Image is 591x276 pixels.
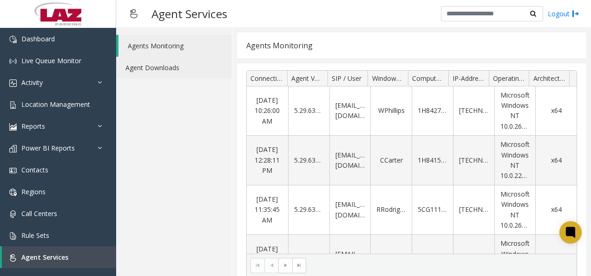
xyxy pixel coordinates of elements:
[125,2,142,25] img: pageIcon
[412,86,453,136] td: 1H842716FW
[21,165,48,174] span: Contacts
[332,74,361,83] span: SIP / User
[21,78,43,87] span: Activity
[292,258,306,273] span: Go to the last page
[370,136,412,185] td: CCarter
[535,136,577,185] td: x64
[372,74,415,83] span: Windows User
[147,2,232,25] h3: Agent Services
[246,39,313,52] div: Agents Monitoring
[535,86,577,136] td: x64
[9,101,17,109] img: 'icon'
[21,100,90,109] span: Location Management
[453,185,494,235] td: [TECHNICAL_ID]
[9,189,17,196] img: 'icon'
[412,136,453,185] td: 1H84150MB2
[247,185,288,235] td: [DATE] 11:35:45 AM
[118,35,232,57] a: Agents Monitoring
[9,123,17,131] img: 'icon'
[494,86,536,136] td: Microsoft Windows NT 10.0.26100.0
[548,9,579,19] a: Logout
[9,167,17,174] img: 'icon'
[250,74,302,83] span: Connection Time
[247,71,577,254] div: Data table
[2,246,116,268] a: Agent Services
[288,136,329,185] td: 5.29.633.0
[453,86,494,136] td: [TECHNICAL_ID]
[453,74,485,83] span: IP-Address
[494,185,536,235] td: Microsoft Windows NT 10.0.26100.0
[572,9,579,19] img: logout
[370,185,412,235] td: RRodriguez
[278,258,292,273] span: Go to the next page
[533,74,570,83] span: Architecture
[21,253,68,262] span: Agent Services
[9,232,17,240] img: 'icon'
[370,86,412,136] td: WPhillips
[21,231,49,240] span: Rule Sets
[9,254,17,262] img: 'icon'
[329,136,371,185] td: [EMAIL_ADDRESS][DOMAIN_NAME]
[412,185,453,235] td: 5CG111954M
[9,210,17,218] img: 'icon'
[329,86,371,136] td: [EMAIL_ADDRESS][DOMAIN_NAME]
[9,36,17,43] img: 'icon'
[288,185,329,235] td: 5.29.633.0
[21,34,55,43] span: Dashboard
[21,122,45,131] span: Reports
[9,79,17,87] img: 'icon'
[453,136,494,185] td: [TECHNICAL_ID]
[21,56,81,65] span: Live Queue Monitor
[9,145,17,152] img: 'icon'
[21,209,57,218] span: Call Centers
[291,74,333,83] span: Agent Version
[282,262,289,269] span: Go to the next page
[21,187,46,196] span: Regions
[247,86,288,136] td: [DATE] 10:26:00 AM
[329,185,371,235] td: [EMAIL_ADDRESS][DOMAIN_NAME]
[288,86,329,136] td: 5.29.633.0
[494,136,536,185] td: Microsoft Windows NT 10.0.22631.0
[295,262,303,269] span: Go to the last page
[493,74,547,83] span: Operating System
[116,57,232,79] a: Agent Downloads
[9,58,17,65] img: 'icon'
[412,74,463,83] span: Computer Name
[247,136,288,185] td: [DATE] 12:28:11 PM
[535,185,577,235] td: x64
[21,144,75,152] span: Power BI Reports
